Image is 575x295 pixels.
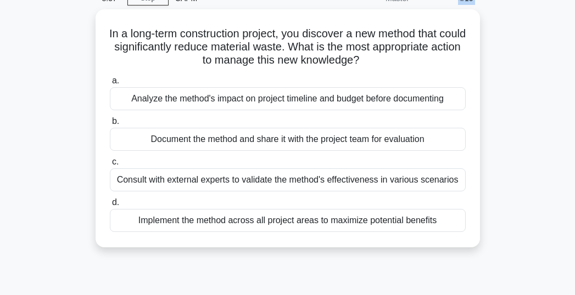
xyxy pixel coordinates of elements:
[110,128,466,151] div: Document the method and share it with the project team for evaluation
[109,27,467,67] h5: In a long-term construction project, you discover a new method that could significantly reduce ma...
[112,157,119,166] span: c.
[110,87,466,110] div: Analyze the method's impact on project timeline and budget before documenting
[112,76,119,85] span: a.
[112,116,119,126] span: b.
[110,168,466,191] div: Consult with external experts to validate the method's effectiveness in various scenarios
[110,209,466,232] div: Implement the method across all project areas to maximize potential benefits
[112,197,119,207] span: d.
